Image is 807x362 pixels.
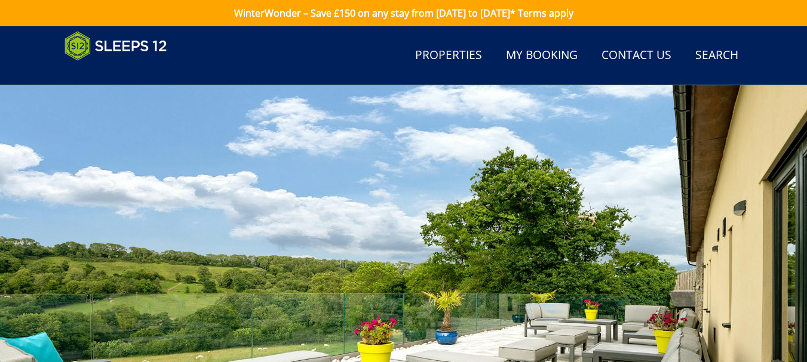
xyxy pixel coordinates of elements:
[410,42,487,69] a: Properties
[59,68,184,78] iframe: Customer reviews powered by Trustpilot
[65,31,167,61] img: Sleeps 12
[691,42,743,69] a: Search
[597,42,676,69] a: Contact Us
[501,42,582,69] a: My Booking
